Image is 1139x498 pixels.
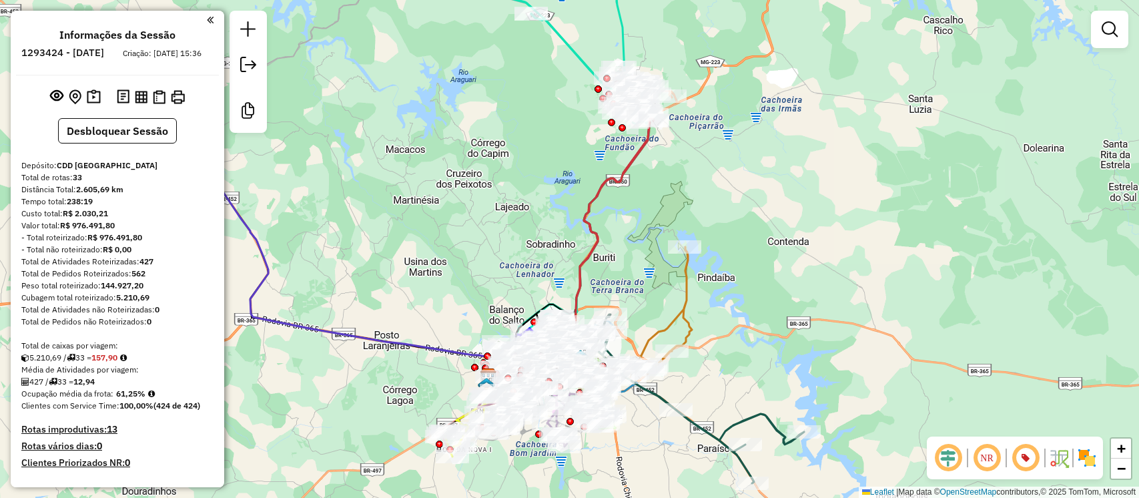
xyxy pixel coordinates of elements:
strong: 157,90 [91,352,117,362]
div: Tempo total: [21,196,214,208]
h4: Rotas improdutivas: [21,424,214,435]
i: Total de rotas [49,378,57,386]
div: 427 / 33 = [21,376,214,388]
span: Clientes com Service Time: [21,401,119,411]
img: CDD Uberlandia [480,368,497,385]
strong: 144.927,20 [101,280,143,290]
strong: (424 de 424) [153,401,200,411]
div: Map data © contributors,© 2025 TomTom, Microsoft [859,487,1139,498]
a: Leaflet [862,487,894,497]
strong: R$ 0,00 [103,244,131,254]
a: Zoom out [1111,459,1131,479]
span: | [896,487,898,497]
button: Logs desbloquear sessão [114,87,132,107]
div: 5.210,69 / 33 = [21,352,214,364]
strong: CDD [GEOGRAPHIC_DATA] [57,160,157,170]
div: Criação: [DATE] 15:36 [117,47,207,59]
a: OpenStreetMap [940,487,997,497]
span: + [1117,440,1126,457]
button: Imprimir Rotas [168,87,187,107]
button: Visualizar Romaneio [150,87,168,107]
h4: Rotas vários dias: [21,441,214,452]
i: Cubagem total roteirizado [21,354,29,362]
strong: R$ 976.491,80 [87,232,142,242]
strong: 0 [125,457,130,469]
strong: 0 [155,304,159,314]
strong: 238:19 [67,196,93,206]
i: Meta Caixas/viagem: 194,17 Diferença: -36,27 [120,354,127,362]
h6: 1293424 - [DATE] [21,47,104,59]
button: Centralizar mapa no depósito ou ponto de apoio [66,87,84,107]
div: Média de Atividades por viagem: [21,364,214,376]
button: Desbloquear Sessão [58,118,177,144]
strong: 2.605,69 km [76,184,123,194]
strong: 100,00% [119,401,153,411]
span: Ocultar deslocamento [932,442,964,474]
strong: 13 [107,423,117,435]
strong: 427 [139,256,153,266]
a: Exportar sessão [235,51,262,81]
i: Total de Atividades [21,378,29,386]
div: Total de Pedidos Roteirizados: [21,268,214,280]
div: Total de Pedidos não Roteirizados: [21,316,214,328]
img: Fluxo de ruas [1048,447,1070,469]
div: Total de Atividades Roteirizadas: [21,256,214,268]
span: Ocultar NR [971,442,1003,474]
strong: R$ 976.491,80 [60,220,115,230]
h4: Transportadoras [21,486,214,497]
div: Cubagem total roteirizado: [21,292,214,304]
strong: 61,25% [116,389,145,399]
button: Painel de Sugestão [84,87,103,107]
img: FAD CDD Uberlandia [478,377,495,395]
em: Média calculada utilizando a maior ocupação (%Peso ou %Cubagem) de cada rota da sessão. Rotas cro... [148,390,155,398]
h4: Clientes Priorizados NR: [21,457,214,469]
span: − [1117,460,1126,477]
div: Distância Total: [21,184,214,196]
button: Visualizar relatório de Roteirização [132,87,150,105]
div: Valor total: [21,220,214,232]
strong: 562 [131,268,145,278]
strong: 5.210,69 [116,292,149,302]
a: Zoom in [1111,439,1131,459]
div: Total de Atividades não Roteirizadas: [21,304,214,316]
a: Nova sessão e pesquisa [235,16,262,46]
a: Exibir filtros [1096,16,1123,43]
strong: 33 [73,172,82,182]
div: - Total não roteirizado: [21,244,214,256]
strong: 0 [97,440,102,452]
div: Total de caixas por viagem: [21,340,214,352]
a: Clique aqui para minimizar o painel [207,12,214,27]
strong: 12,94 [73,377,95,387]
img: 206 UDC Light Uberlendia Centro [572,349,589,366]
h4: Informações da Sessão [59,29,175,41]
span: Exibir número da rota [1010,442,1042,474]
div: Depósito: [21,160,214,172]
strong: 0 [147,316,151,326]
div: - Total roteirizado: [21,232,214,244]
i: Total de rotas [67,354,75,362]
strong: R$ 2.030,21 [63,208,108,218]
div: Custo total: [21,208,214,220]
span: Ocupação média da frota: [21,389,113,399]
button: Exibir sessão original [47,86,66,107]
div: Total de rotas: [21,172,214,184]
img: Exibir/Ocultar setores [1076,447,1098,469]
div: Peso total roteirizado: [21,280,214,292]
a: Criar modelo [235,97,262,128]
